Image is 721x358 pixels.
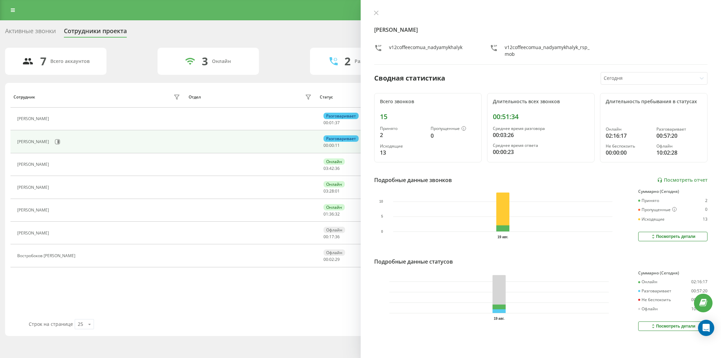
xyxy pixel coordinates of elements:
div: 02:16:17 [691,279,707,284]
div: : : [323,120,340,125]
div: Статус [320,95,333,99]
div: Разговаривает [323,135,359,142]
div: Open Intercom Messenger [698,320,714,336]
span: 01 [323,211,328,217]
text: 10 [379,200,383,204]
div: : : [323,166,340,171]
div: Исходящие [638,217,665,222]
div: Пропущенные [638,207,677,212]
span: 36 [335,165,340,171]
button: Посмотреть детали [638,232,707,241]
div: v12coffeecomua_nadyamykhalyk_rsp_mob [505,44,592,58]
span: 36 [335,234,340,240]
div: Не беспокоить [606,144,651,149]
div: Офлайн [323,227,345,233]
div: 00:00:23 [493,148,589,156]
span: 28 [329,188,334,194]
div: 15 [380,113,476,121]
div: 00:57:20 [691,289,707,293]
div: 02:16:17 [606,132,651,140]
div: 0 [431,132,476,140]
div: Пропущенные [431,126,476,132]
div: [PERSON_NAME] [17,162,51,167]
div: 10:02:28 [691,307,707,311]
div: [PERSON_NAME] [17,231,51,236]
span: 00 [323,234,328,240]
span: 03 [323,165,328,171]
div: 7 [40,55,46,68]
div: 2 [705,198,707,203]
span: 02 [329,256,334,262]
div: 00:51:34 [493,113,589,121]
div: Подробные данные звонков [374,176,452,184]
div: Разговаривает [638,289,671,293]
div: Суммарно (Сегодня) [638,189,707,194]
div: Всего аккаунтов [50,59,90,64]
div: : : [323,257,340,262]
div: 00:03:26 [493,131,589,139]
span: 00 [323,142,328,148]
div: Сотрудник [14,95,35,99]
div: : : [323,234,340,239]
div: : : [323,189,340,194]
div: Сотрудники проекта [64,27,127,38]
div: Онлайн [323,204,345,210]
div: 3 [202,55,208,68]
div: Посмотреть детали [650,234,695,239]
div: Разговаривает [656,127,702,132]
a: Посмотреть отчет [657,177,707,183]
span: 01 [335,188,340,194]
div: Онлайн [638,279,657,284]
div: 25 [78,321,83,328]
div: Длительность всех звонков [493,99,589,105]
div: Исходящие [380,144,425,149]
div: Онлайн [212,59,231,64]
span: 00 [323,120,328,126]
span: 01 [329,120,334,126]
div: 00:00:00 [691,297,707,302]
span: 32 [335,211,340,217]
span: Строк на странице [29,321,73,327]
div: Посмотреть детали [650,323,695,329]
div: v12coffeecomua_nadyamykhalyk [389,44,462,58]
span: 00 [329,142,334,148]
div: Онлайн [606,127,651,132]
div: [PERSON_NAME] [17,139,51,144]
div: Принято [380,126,425,131]
span: 17 [329,234,334,240]
span: 11 [335,142,340,148]
div: Отдел [189,95,201,99]
div: Длительность пребывания в статусах [606,99,702,105]
span: 36 [329,211,334,217]
text: 5 [381,215,383,219]
div: 2 [344,55,351,68]
div: Среднее время ответа [493,143,589,148]
div: Всего звонков [380,99,476,105]
span: 42 [329,165,334,171]
div: 13 [703,217,707,222]
div: Онлайн [323,181,345,187]
span: 37 [335,120,340,126]
div: Не беспокоить [638,297,671,302]
div: 2 [380,131,425,139]
div: Сводная статистика [374,73,445,83]
div: Разговаривает [323,113,359,119]
div: [PERSON_NAME] [17,116,51,121]
div: : : [323,143,340,148]
div: Разговаривают [355,59,391,64]
div: : : [323,212,340,217]
div: Подробные данные статусов [374,258,453,266]
div: 13 [380,149,425,157]
div: Среднее время разговора [493,126,589,131]
text: 0 [381,230,383,233]
div: [PERSON_NAME] [17,185,51,190]
div: [PERSON_NAME] [17,208,51,212]
div: 0 [705,207,707,212]
span: 29 [335,256,340,262]
div: Офлайн [656,144,702,149]
div: Онлайн [323,158,345,165]
div: 00:00:00 [606,149,651,157]
div: Активные звонки [5,27,56,38]
h4: [PERSON_NAME] [374,26,708,34]
button: Посмотреть детали [638,321,707,331]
